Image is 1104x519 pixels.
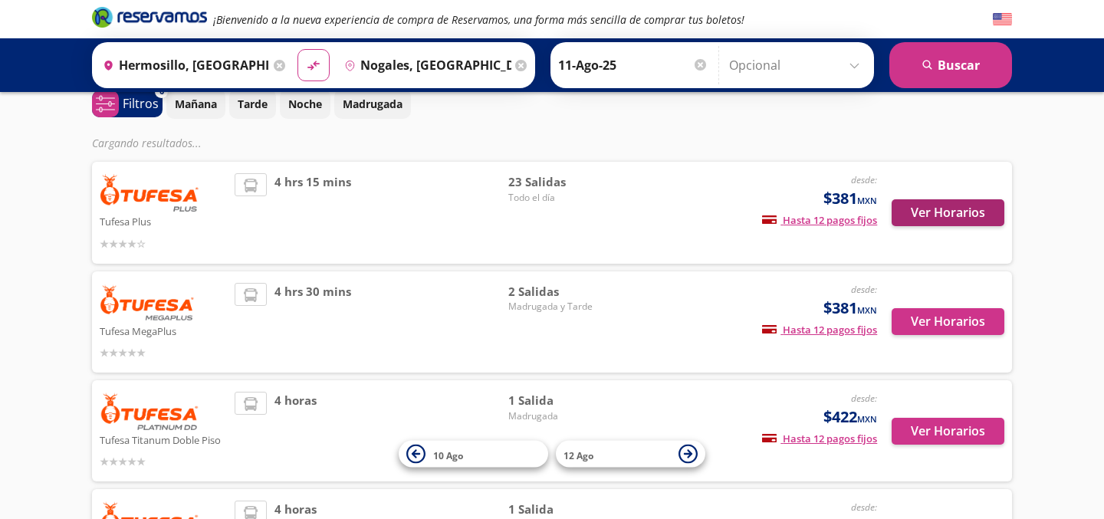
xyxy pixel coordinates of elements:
[508,409,616,423] span: Madrugada
[238,96,268,112] p: Tarde
[274,392,317,470] span: 4 horas
[280,89,330,119] button: Noche
[508,392,616,409] span: 1 Salida
[993,10,1012,29] button: English
[508,300,616,314] span: Madrugada y Tarde
[857,304,877,316] small: MXN
[851,283,877,296] em: desde:
[851,173,877,186] em: desde:
[823,187,877,210] span: $381
[857,413,877,425] small: MXN
[556,441,705,468] button: 12 Ago
[823,406,877,429] span: $422
[175,96,217,112] p: Mañana
[508,501,616,518] span: 1 Salida
[229,89,276,119] button: Tarde
[851,501,877,514] em: desde:
[92,5,207,28] i: Brand Logo
[100,212,227,230] p: Tufesa Plus
[100,173,199,212] img: Tufesa Plus
[338,46,511,84] input: Buscar Destino
[92,136,202,150] em: Cargando resultados ...
[762,323,877,337] span: Hasta 12 pagos fijos
[274,173,351,252] span: 4 hrs 15 mins
[823,297,877,320] span: $381
[399,441,548,468] button: 10 Ago
[288,96,322,112] p: Noche
[100,430,227,448] p: Tufesa Titanum Doble Piso
[762,213,877,227] span: Hasta 12 pagos fijos
[100,321,227,340] p: Tufesa MegaPlus
[92,90,163,117] button: 0Filtros
[851,392,877,405] em: desde:
[92,5,207,33] a: Brand Logo
[892,418,1004,445] button: Ver Horarios
[508,173,616,191] span: 23 Salidas
[166,89,225,119] button: Mañana
[97,46,270,84] input: Buscar Origen
[508,191,616,205] span: Todo el día
[100,283,195,321] img: Tufesa MegaPlus
[123,94,159,113] p: Filtros
[334,89,411,119] button: Madrugada
[558,46,708,84] input: Elegir Fecha
[508,283,616,301] span: 2 Salidas
[762,432,877,445] span: Hasta 12 pagos fijos
[213,12,744,27] em: ¡Bienvenido a la nueva experiencia de compra de Reservamos, una forma más sencilla de comprar tus...
[729,46,866,84] input: Opcional
[563,448,593,462] span: 12 Ago
[274,283,351,362] span: 4 hrs 30 mins
[857,195,877,206] small: MXN
[892,308,1004,335] button: Ver Horarios
[892,199,1004,226] button: Ver Horarios
[889,42,1012,88] button: Buscar
[343,96,402,112] p: Madrugada
[100,392,199,430] img: Tufesa Titanum Doble Piso
[433,448,463,462] span: 10 Ago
